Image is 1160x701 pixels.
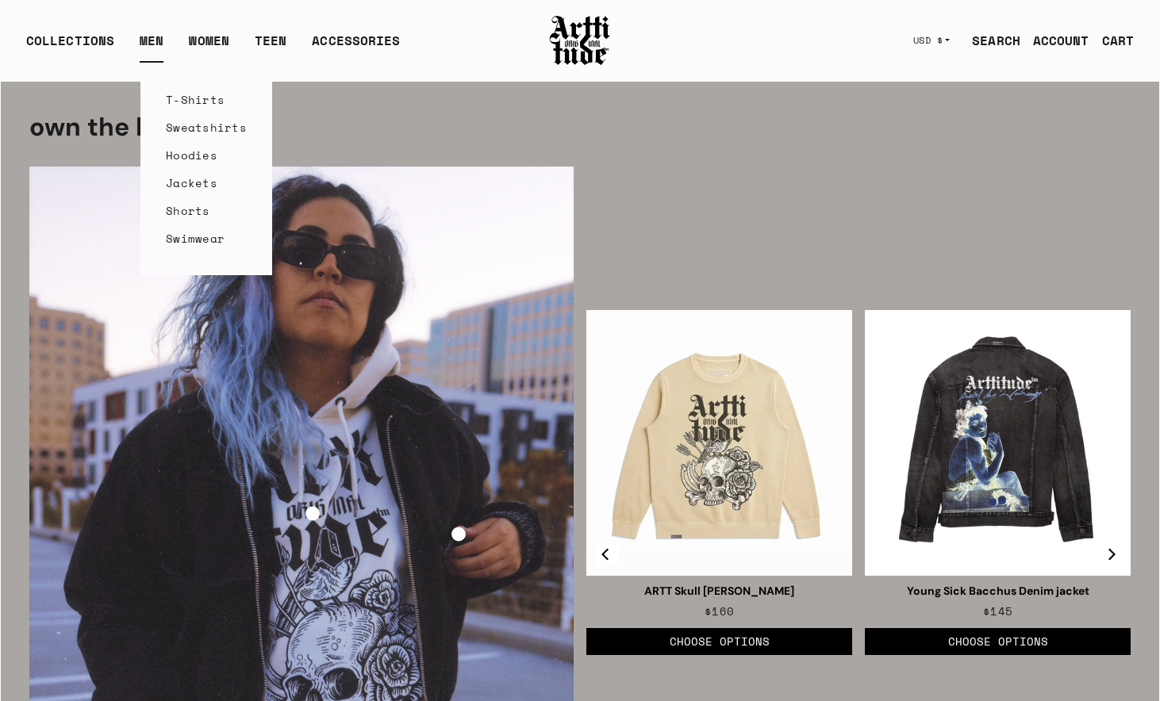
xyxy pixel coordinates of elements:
[13,31,413,63] ul: Main navigation
[959,25,1020,56] a: SEARCH
[255,31,286,63] a: TEEN
[26,31,114,63] div: COLLECTIONS
[904,23,960,58] button: USD $
[644,584,794,598] a: ARTT Skull [PERSON_NAME]
[586,310,852,576] img: ARTT Skull Terry Crewneck
[29,110,196,144] span: own the look.
[166,224,247,252] a: Swimwear
[548,13,612,67] img: Arttitude
[586,628,852,655] button: Choose Options
[166,141,247,169] a: Hoodies
[166,113,247,141] a: Sweatshirts
[913,34,943,47] span: USD $
[166,169,247,197] a: Jackets
[983,602,1012,620] span: $145
[1089,25,1134,56] a: Open cart
[166,86,247,113] a: T-Shirts
[865,628,1131,655] button: Choose Options
[907,584,1089,598] a: Young Sick Bacchus Denim jacket
[166,197,247,224] a: Shorts
[705,602,734,620] span: $160
[594,542,618,566] button: Previous
[1102,31,1134,50] div: CART
[312,31,400,63] div: ACCESSORIES
[1099,542,1123,566] button: Next
[865,310,1131,576] img: Young Sick Bacchus Denim jacket
[189,31,229,63] a: WOMEN
[1020,25,1089,56] a: ACCOUNT
[140,31,163,63] a: MEN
